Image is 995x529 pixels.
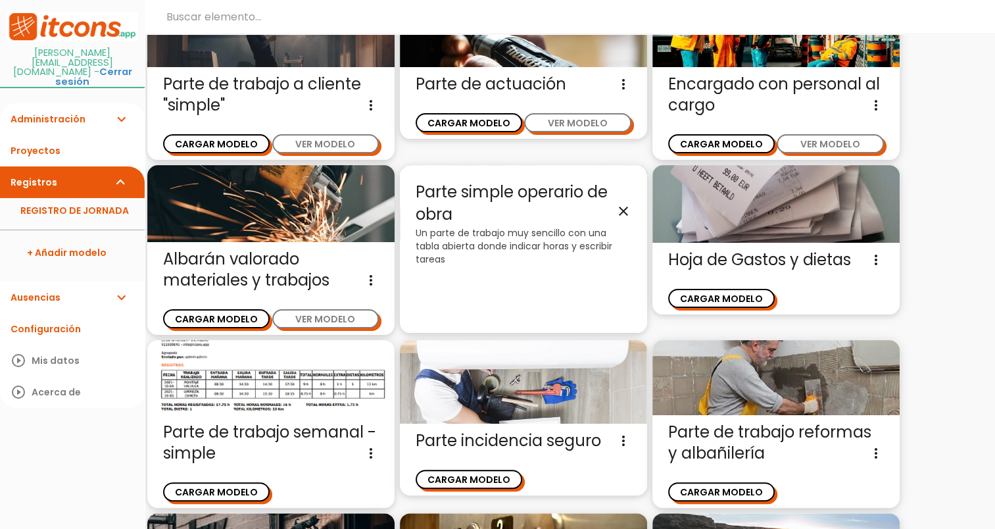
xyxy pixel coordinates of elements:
[416,226,631,266] p: Un parte de trabajo muy sencillo con una tabla abierta donde indicar horas y escribir tareas
[147,340,395,415] img: parte-semanal.png
[868,443,884,464] i: more_vert
[163,309,270,328] button: CARGAR MODELO
[616,430,631,451] i: more_vert
[163,482,270,501] button: CARGAR MODELO
[163,134,270,153] button: CARGAR MODELO
[416,470,522,489] button: CARGAR MODELO
[652,340,900,415] img: alba%C3%B1il.jpg
[868,249,884,270] i: more_vert
[272,309,379,328] button: VER MODELO
[416,113,522,132] button: CARGAR MODELO
[416,430,631,451] span: Parte incidencia seguro
[616,203,631,219] i: close
[668,74,884,116] span: Encargado con personal al cargo
[400,340,647,423] img: seguro.jpg
[363,270,379,291] i: more_vert
[55,65,132,88] a: Cerrar sesión
[668,482,775,501] button: CARGAR MODELO
[7,237,138,268] a: + Añadir modelo
[113,166,129,198] i: expand_more
[416,74,631,95] span: Parte de actuación
[11,376,26,408] i: play_circle_outline
[363,95,379,116] i: more_vert
[668,134,775,153] button: CARGAR MODELO
[668,422,884,464] span: Parte de trabajo reformas y albañilería
[868,95,884,116] i: more_vert
[113,282,129,313] i: expand_more
[777,134,883,153] button: VER MODELO
[163,74,379,116] span: Parte de trabajo a cliente "simple"
[668,249,884,270] span: Hoja de Gastos y dietas
[163,422,379,464] span: Parte de trabajo semanal - simple
[668,289,775,308] button: CARGAR MODELO
[616,74,631,95] i: more_vert
[652,165,900,242] img: gastos.jpg
[363,443,379,464] i: more_vert
[147,165,395,242] img: trabajos.jpg
[524,113,631,132] button: VER MODELO
[11,345,26,376] i: play_circle_outline
[7,12,138,41] img: itcons-logo
[113,103,129,135] i: expand_more
[272,134,379,153] button: VER MODELO
[416,181,631,226] span: Parte simple operario de obra
[163,249,379,291] span: Albarán valorado materiales y trabajos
